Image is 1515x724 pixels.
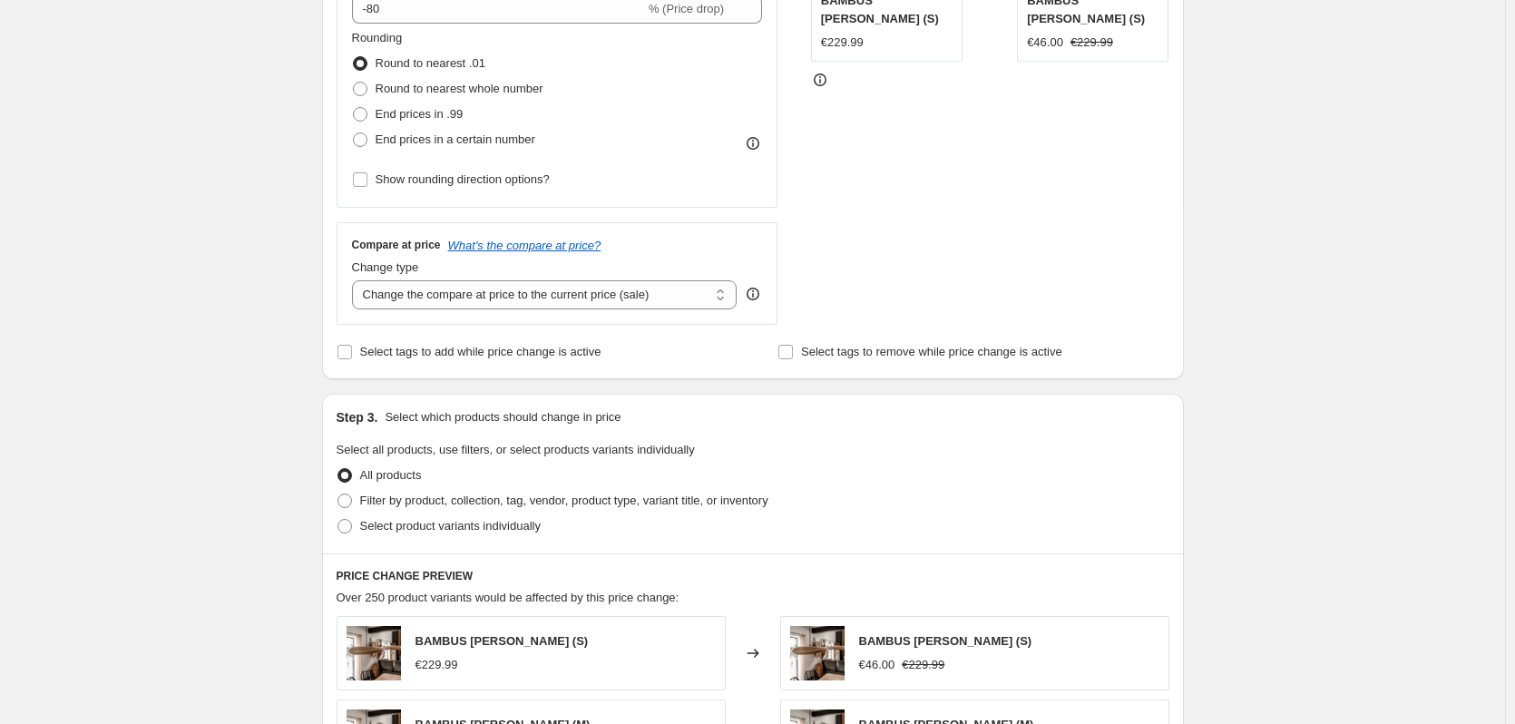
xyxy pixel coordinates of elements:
[337,591,679,604] span: Over 250 product variants would be affected by this price change:
[360,468,422,482] span: All products
[376,172,550,186] span: Show rounding direction options?
[376,107,464,121] span: End prices in .99
[415,634,589,648] span: BAMBUS [PERSON_NAME] (S)
[1070,34,1113,52] strike: €229.99
[902,656,944,674] strike: €229.99
[801,345,1062,358] span: Select tags to remove while price change is active
[859,656,895,674] div: €46.00
[337,569,1169,583] h6: PRICE CHANGE PREVIEW
[649,2,724,15] span: % (Price drop)
[376,82,543,95] span: Round to nearest whole number
[360,519,541,533] span: Select product variants individually
[352,31,403,44] span: Rounding
[376,56,485,70] span: Round to nearest .01
[821,34,864,52] div: €229.99
[352,260,419,274] span: Change type
[347,626,401,680] img: c0a0388987f9866d206daeb9cec35e10_80x.jpg
[337,443,695,456] span: Select all products, use filters, or select products variants individually
[790,626,845,680] img: c0a0388987f9866d206daeb9cec35e10_80x.jpg
[360,345,601,358] span: Select tags to add while price change is active
[385,408,621,426] p: Select which products should change in price
[415,656,458,674] div: €229.99
[376,132,535,146] span: End prices in a certain number
[448,239,601,252] button: What's the compare at price?
[1027,34,1063,52] div: €46.00
[337,408,378,426] h2: Step 3.
[352,238,441,252] h3: Compare at price
[744,285,762,303] div: help
[360,494,768,507] span: Filter by product, collection, tag, vendor, product type, variant title, or inventory
[859,634,1032,648] span: BAMBUS [PERSON_NAME] (S)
